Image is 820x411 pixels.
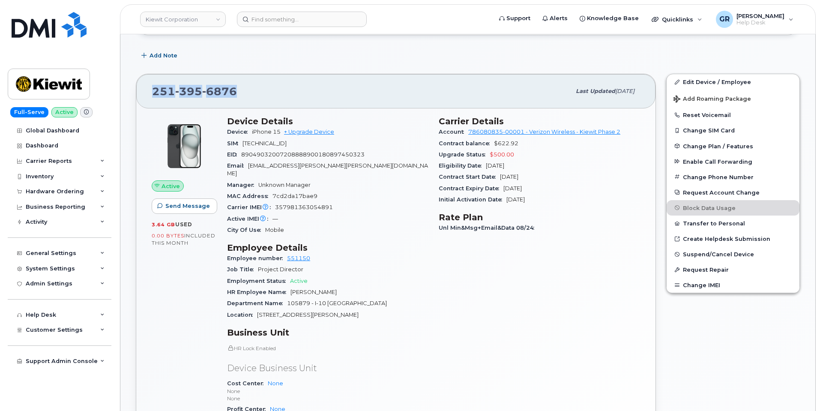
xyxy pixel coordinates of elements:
button: Add Roaming Package [667,90,799,107]
a: 786080835-00001 - Verizon Wireless - Kiewit Phase 2 [468,129,620,135]
span: 7cd2da17bae9 [272,193,317,199]
span: 0.00 Bytes [152,233,184,239]
span: Device [227,129,252,135]
span: [DATE] [615,88,634,94]
span: Contract Start Date [439,174,500,180]
span: [TECHNICAL_ID] [242,140,287,147]
h3: Carrier Details [439,116,640,126]
span: [PERSON_NAME] [290,289,337,295]
span: [STREET_ADDRESS][PERSON_NAME] [257,312,359,318]
span: Help Desk [736,19,784,26]
a: Edit Device / Employee [667,74,799,90]
h3: Rate Plan [439,212,640,222]
a: + Upgrade Device [284,129,334,135]
span: Eligibility Date [439,162,486,169]
img: iPhone_15_Black.png [159,120,210,172]
span: Contract balance [439,140,494,147]
span: Add Note [150,51,177,60]
span: Mobile [265,227,284,233]
span: Cost Center [227,380,268,387]
span: Quicklinks [662,16,693,23]
span: Unknown Manager [258,182,311,188]
div: Gabriel Rains [710,11,799,28]
div: Quicklinks [646,11,708,28]
button: Add Note [136,48,185,63]
button: Request Repair [667,262,799,277]
span: Active [162,182,180,190]
h3: Device Details [227,116,428,126]
span: 251 [152,85,237,98]
span: 357981363054891 [275,204,333,210]
a: None [268,380,283,387]
p: None [227,387,428,395]
p: Device Business Unit [227,362,428,375]
span: Enable Call Forwarding [683,158,752,165]
input: Find something... [237,12,367,27]
iframe: Messenger Launcher [783,374,814,405]
span: Employee number [227,255,287,261]
span: City Of Use [227,227,265,233]
a: Support [493,10,536,27]
span: 6876 [202,85,237,98]
h3: Employee Details [227,243,428,253]
button: Send Message [152,198,217,214]
span: EID [227,151,241,158]
span: Knowledge Base [587,14,639,23]
span: [EMAIL_ADDRESS][PERSON_NAME][PERSON_NAME][DOMAIN_NAME] [227,162,428,177]
span: MAC Address [227,193,272,199]
span: [PERSON_NAME] [736,12,784,19]
a: Alerts [536,10,574,27]
a: 551150 [287,255,310,261]
span: Contract Expiry Date [439,185,503,192]
p: HR Lock Enabled [227,345,428,352]
button: Suspend/Cancel Device [667,246,799,262]
button: Change Phone Number [667,169,799,185]
span: 3.64 GB [152,222,175,228]
span: Carrier IMEI [227,204,275,210]
span: [DATE] [506,196,525,203]
button: Enable Call Forwarding [667,154,799,169]
button: Request Account Change [667,185,799,200]
span: Active IMEI [227,216,272,222]
span: [DATE] [503,185,522,192]
button: Block Data Usage [667,200,799,216]
span: iPhone 15 [252,129,281,135]
span: Send Message [165,202,210,210]
button: Change IMEI [667,277,799,293]
a: Create Helpdesk Submission [667,231,799,246]
span: Support [506,14,530,23]
span: Email [227,162,248,169]
span: HR Employee Name [227,289,290,295]
span: Location [227,312,257,318]
span: SIM [227,140,242,147]
button: Change SIM Card [667,123,799,138]
p: None [227,395,428,402]
span: [DATE] [500,174,518,180]
span: Job Title [227,266,258,273]
span: GR [719,14,730,24]
span: Manager [227,182,258,188]
span: 395 [175,85,202,98]
span: Change Plan / Features [683,143,753,149]
a: Kiewit Corporation [140,12,226,27]
span: Unl Min&Msg+Email&Data 08/24 [439,225,539,231]
span: used [175,221,192,228]
span: $622.92 [494,140,518,147]
span: 89049032007208888900180897450323 [241,151,365,158]
button: Reset Voicemail [667,107,799,123]
span: Initial Activation Date [439,196,506,203]
span: Account [439,129,468,135]
span: Last updated [576,88,615,94]
span: [DATE] [486,162,504,169]
span: Suspend/Cancel Device [683,251,754,258]
span: Project Director [258,266,303,273]
span: Upgrade Status [439,151,490,158]
button: Change Plan / Features [667,138,799,154]
span: $500.00 [490,151,514,158]
span: Active [290,278,308,284]
span: Add Roaming Package [673,96,751,104]
h3: Business Unit [227,327,428,338]
span: — [272,216,278,222]
span: Employment Status [227,278,290,284]
span: 105879 - I-10 [GEOGRAPHIC_DATA] [287,300,387,306]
